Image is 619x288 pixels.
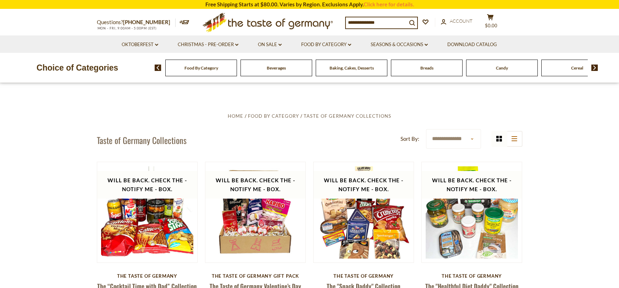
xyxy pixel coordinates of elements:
[258,41,282,49] a: On Sale
[420,65,433,71] a: Breads
[314,162,414,262] img: The "Snack Daddy" Collection
[330,65,374,71] a: Baking, Cakes, Desserts
[480,14,501,32] button: $0.00
[571,65,583,71] a: Cereal
[591,65,598,71] img: next arrow
[485,23,497,28] span: $0.00
[97,18,176,27] p: Questions?
[441,17,472,25] a: Account
[248,113,299,119] a: Food By Category
[122,41,158,49] a: Oktoberfest
[184,65,218,71] a: Food By Category
[155,65,161,71] img: previous arrow
[205,162,306,262] img: The Taste of Germany Valentine’s Day Love Collection
[304,113,391,119] a: Taste of Germany Collections
[123,19,170,25] a: [PHONE_NUMBER]
[205,273,306,279] div: The Taste of Germany Gift Pack
[97,273,198,279] div: The Taste of Germany
[97,26,157,30] span: MON - FRI, 9:00AM - 5:00PM (EST)
[400,134,419,143] label: Sort By:
[267,65,286,71] a: Beverages
[178,41,238,49] a: Christmas - PRE-ORDER
[450,18,472,24] span: Account
[313,273,414,279] div: The Taste of Germany
[496,65,508,71] a: Candy
[371,41,428,49] a: Seasons & Occasions
[97,135,187,145] h1: Taste of Germany Collections
[447,41,497,49] a: Download Catalog
[364,1,414,7] a: Click here for details.
[301,41,351,49] a: Food By Category
[421,273,523,279] div: The Taste of Germany
[422,162,522,262] img: The "Healthful Diet Daddy" Collection
[228,113,243,119] a: Home
[97,162,198,262] img: The “Cocktail Time with Dad” Collection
